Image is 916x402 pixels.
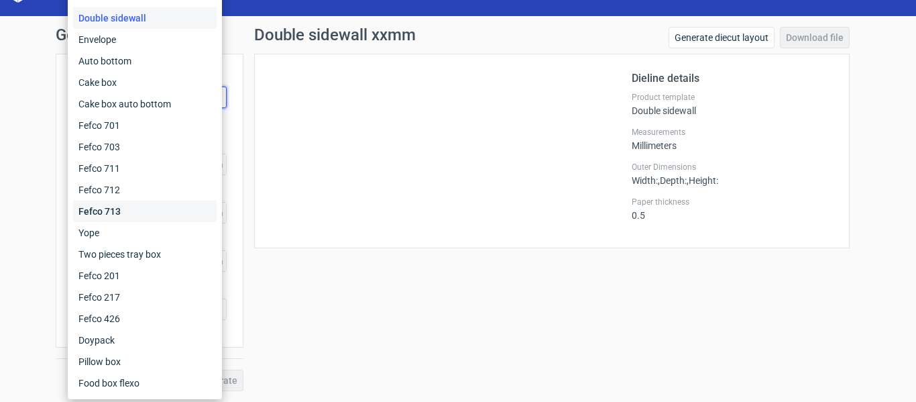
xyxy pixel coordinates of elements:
[73,50,217,72] div: Auto bottom
[669,27,775,48] a: Generate diecut layout
[632,197,833,207] label: Paper thickness
[73,287,217,308] div: Fefco 217
[73,222,217,244] div: Yope
[73,93,217,115] div: Cake box auto bottom
[73,265,217,287] div: Fefco 201
[73,201,217,222] div: Fefco 713
[73,158,217,179] div: Fefco 711
[73,115,217,136] div: Fefco 701
[632,92,833,116] div: Double sidewall
[254,27,416,43] h1: Double sidewall xxmm
[73,244,217,265] div: Two pieces tray box
[632,197,833,221] div: 0.5
[687,175,718,186] span: , Height :
[632,127,833,138] label: Measurements
[632,175,658,186] span: Width :
[73,136,217,158] div: Fefco 703
[73,29,217,50] div: Envelope
[73,72,217,93] div: Cake box
[632,70,833,87] h2: Dieline details
[658,175,687,186] span: , Depth :
[73,179,217,201] div: Fefco 712
[73,7,217,29] div: Double sidewall
[73,351,217,372] div: Pillow box
[73,330,217,351] div: Doypack
[73,372,217,394] div: Food box flexo
[56,27,860,43] h1: Generate new dieline
[73,308,217,330] div: Fefco 426
[632,92,833,103] label: Product template
[632,127,833,151] div: Millimeters
[632,162,833,172] label: Outer Dimensions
